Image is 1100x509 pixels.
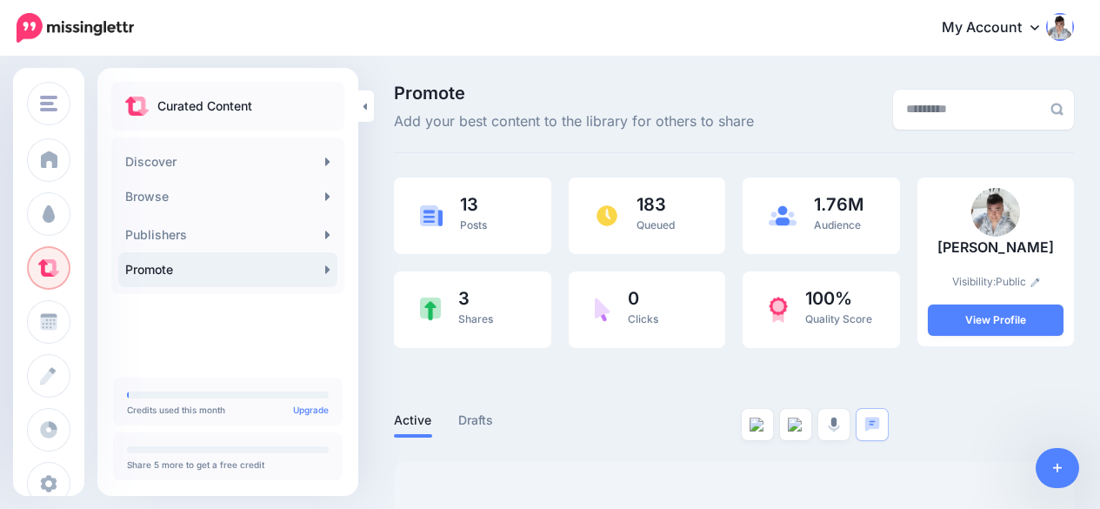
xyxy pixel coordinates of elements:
[458,410,494,431] a: Drafts
[394,84,754,102] span: Promote
[595,298,610,322] img: pointer-purple.png
[805,290,872,307] span: 100%
[460,218,487,231] span: Posts
[17,13,134,43] img: Missinglettr
[595,204,619,228] img: clock.png
[637,218,675,231] span: Queued
[458,312,493,325] span: Shares
[924,7,1074,50] a: My Account
[828,417,840,432] img: microphone-grey.png
[118,144,337,179] a: Discover
[928,305,1063,336] a: View Profile
[458,290,493,307] span: 3
[118,252,337,287] a: Promote
[814,196,863,213] span: 1.76M
[971,188,1020,237] img: FJ5ARJ1F958VMS5ZB243DXUJUOKHZKT9_thumb.png
[928,237,1063,259] p: [PERSON_NAME]
[750,418,765,432] img: article--grey.png
[769,205,797,226] img: users-blue.png
[864,417,880,432] img: chat-square-blue.png
[460,196,487,213] span: 13
[118,218,337,252] a: Publishers
[637,196,675,213] span: 183
[788,418,803,432] img: video--grey.png
[40,96,57,111] img: menu.png
[769,297,788,323] img: prize-red.png
[420,205,443,225] img: article-blue.png
[118,179,337,214] a: Browse
[996,275,1040,288] a: Public
[1030,278,1040,287] img: pencil.png
[814,218,861,231] span: Audience
[628,312,658,325] span: Clicks
[125,97,149,116] img: curate.png
[628,290,658,307] span: 0
[928,273,1063,291] p: Visibility:
[805,312,872,325] span: Quality Score
[157,96,252,117] p: Curated Content
[1050,103,1063,116] img: search-grey-6.png
[394,111,754,133] span: Add your best content to the library for others to share
[420,298,441,321] img: share-green.png
[394,410,432,431] a: Active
